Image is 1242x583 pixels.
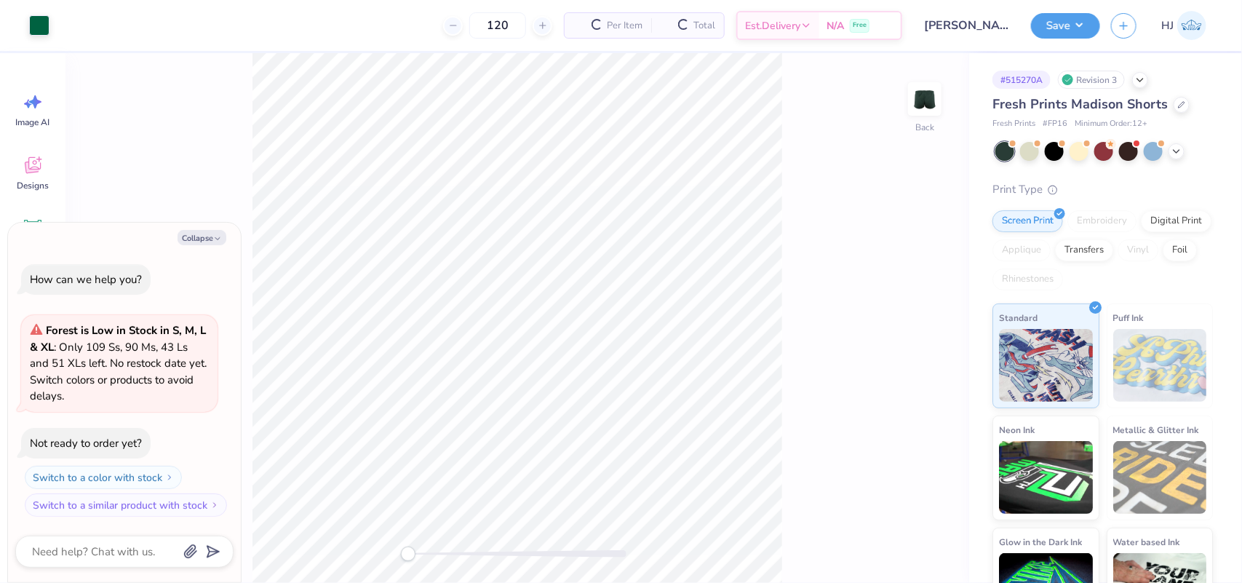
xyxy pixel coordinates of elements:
span: : Only 109 Ss, 90 Ms, 43 Ls and 51 XLs left. No restock date yet. Switch colors or products to av... [30,323,207,403]
span: Designs [17,180,49,191]
button: Collapse [178,230,226,245]
span: Image AI [16,116,50,128]
div: Vinyl [1118,239,1158,261]
span: N/A [827,18,844,33]
input: – – [469,12,526,39]
img: Neon Ink [999,441,1093,514]
img: Metallic & Glitter Ink [1113,441,1207,514]
span: HJ [1161,17,1174,34]
span: # FP16 [1043,118,1067,130]
span: Glow in the Dark Ink [999,534,1082,550]
button: Switch to a similar product with stock [25,493,227,517]
div: Embroidery [1067,210,1136,232]
span: Standard [999,310,1038,325]
span: Metallic & Glitter Ink [1113,422,1199,437]
span: Neon Ink [999,422,1035,437]
span: Puff Ink [1113,310,1144,325]
strong: Forest is Low in Stock in S, M, L & XL [30,323,206,354]
span: Water based Ink [1113,534,1180,550]
img: Switch to a similar product with stock [210,501,219,509]
a: HJ [1155,11,1213,40]
div: Back [915,121,934,134]
img: Back [910,84,939,114]
span: Est. Delivery [745,18,800,33]
div: How can we help you? [30,272,142,287]
input: Untitled Design [913,11,1020,40]
img: Standard [999,329,1093,402]
span: Per Item [607,18,642,33]
div: # 515270A [992,71,1051,89]
span: Fresh Prints Madison Shorts [992,95,1168,113]
div: Revision 3 [1058,71,1125,89]
div: Applique [992,239,1051,261]
img: Hughe Josh Cabanete [1177,11,1206,40]
div: Transfers [1055,239,1113,261]
div: Print Type [992,181,1213,198]
div: Foil [1163,239,1197,261]
button: Save [1031,13,1100,39]
img: Switch to a color with stock [165,473,174,482]
div: Not ready to order yet? [30,436,142,451]
div: Screen Print [992,210,1063,232]
img: Puff Ink [1113,329,1207,402]
span: Fresh Prints [992,118,1035,130]
span: Free [853,20,867,31]
div: Digital Print [1141,210,1211,232]
div: Accessibility label [401,547,415,561]
span: Minimum Order: 12 + [1075,118,1147,130]
button: Switch to a color with stock [25,466,182,489]
div: Rhinestones [992,269,1063,290]
span: Total [693,18,715,33]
